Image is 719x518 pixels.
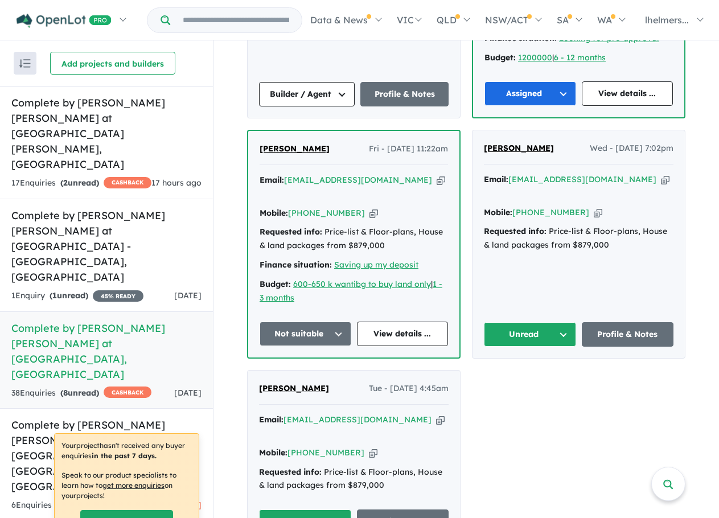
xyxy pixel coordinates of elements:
strong: ( unread) [50,290,88,301]
input: Try estate name, suburb, builder or developer [172,8,299,32]
strong: Mobile: [259,447,287,458]
strong: Mobile: [260,208,288,218]
strong: Finance situation: [260,260,332,270]
button: Add projects and builders [50,52,175,75]
a: 600-650 k wantibg to buy land only [293,279,431,289]
a: [PHONE_NUMBER] [288,208,365,218]
a: 6 - 12 months [554,52,606,63]
div: 1 Enquir y [11,289,143,303]
span: 17 hours ago [151,178,202,188]
button: Builder / Agent [259,82,355,106]
button: Copy [369,447,377,459]
a: 1 - 3 months [260,279,442,303]
div: Price-list & Floor-plans, House & land packages from $879,000 [484,225,673,252]
a: View details ... [357,322,449,346]
button: Copy [369,207,378,219]
div: Price-list & Floor-plans, House & land packages from $879,000 [260,225,448,253]
a: [PHONE_NUMBER] [512,207,589,217]
span: lhelmers... [645,14,689,26]
span: CASHBACK [104,177,151,188]
span: [DATE] [174,388,202,398]
button: Unread [484,322,576,347]
h5: Complete by [PERSON_NAME] [PERSON_NAME] at [GEOGRAPHIC_DATA] , [GEOGRAPHIC_DATA] [11,320,202,382]
a: [PHONE_NUMBER] [287,447,364,458]
img: Openlot PRO Logo White [17,14,112,28]
strong: ( unread) [60,388,99,398]
button: Not suitable [260,322,351,346]
div: 38 Enquir ies [11,387,151,400]
span: Tue - [DATE] 4:45am [369,382,449,396]
span: 45 % READY [93,290,143,302]
div: 17 Enquir ies [11,176,151,190]
a: Saving up my deposit [334,260,418,270]
u: get more enquiries [102,481,165,490]
a: 1200000 [518,52,552,63]
a: [EMAIL_ADDRESS][DOMAIN_NAME] [284,175,432,185]
button: Copy [594,207,602,219]
strong: ( unread) [60,178,99,188]
div: 6 Enquir ies [11,499,151,512]
span: 8 [63,388,68,398]
span: [PERSON_NAME] [259,383,329,393]
a: [PERSON_NAME] [259,382,329,396]
strong: Email: [259,414,284,425]
a: View details ... [582,81,673,106]
span: CASHBACK [104,387,151,398]
a: Looking for pre-approval [559,33,659,43]
a: [PERSON_NAME] [484,142,554,155]
strong: Budget: [260,279,291,289]
span: Fri - [DATE] 11:22am [369,142,448,156]
p: Your project hasn't received any buyer enquiries [61,441,192,461]
span: [PERSON_NAME] [484,143,554,153]
strong: Email: [484,174,508,184]
div: | [484,51,673,65]
a: [EMAIL_ADDRESS][DOMAIN_NAME] [508,174,656,184]
strong: Mobile: [484,207,512,217]
button: Copy [661,174,669,186]
h5: Complete by [PERSON_NAME] [PERSON_NAME] at [GEOGRAPHIC_DATA] - [GEOGRAPHIC_DATA] , [GEOGRAPHIC_DATA] [11,417,202,494]
button: Assigned [484,81,576,106]
strong: Finance situation: [484,33,557,43]
span: 2 [63,178,68,188]
span: 1 [52,290,57,301]
div: Price-list & Floor-plans, House & land packages from $879,000 [259,466,449,493]
b: in the past 7 days. [92,451,157,460]
span: [DATE] [174,290,202,301]
h5: Complete by [PERSON_NAME] [PERSON_NAME] at [GEOGRAPHIC_DATA] - [GEOGRAPHIC_DATA] , [GEOGRAPHIC_DATA] [11,208,202,285]
strong: Requested info: [484,226,547,236]
strong: Email: [260,175,284,185]
strong: Requested info: [260,227,322,237]
strong: Requested info: [259,467,322,477]
button: Copy [437,174,445,186]
div: | [260,278,448,305]
p: Speak to our product specialists to learn how to on your projects ! [61,470,192,501]
button: Copy [436,414,445,426]
a: [PERSON_NAME] [260,142,330,156]
h5: Complete by [PERSON_NAME] [PERSON_NAME] at [GEOGRAPHIC_DATA][PERSON_NAME] , [GEOGRAPHIC_DATA] [11,95,202,172]
a: [EMAIL_ADDRESS][DOMAIN_NAME] [284,414,432,425]
img: sort.svg [19,59,31,68]
strong: Budget: [484,52,516,63]
a: Profile & Notes [582,322,674,347]
span: Wed - [DATE] 7:02pm [590,142,673,155]
span: [PERSON_NAME] [260,143,330,154]
a: Profile & Notes [360,82,449,106]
